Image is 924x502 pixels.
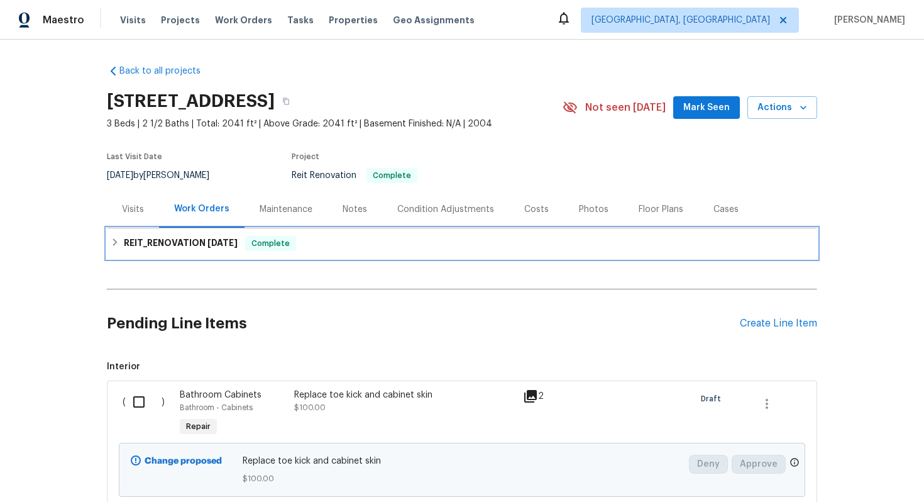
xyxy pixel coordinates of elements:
span: Draft [701,393,726,405]
span: 3 Beds | 2 1/2 Baths | Total: 2041 ft² | Above Grade: 2041 ft² | Basement Finished: N/A | 2004 [107,118,563,130]
h6: REIT_RENOVATION [124,236,238,251]
button: Mark Seen [673,96,740,120]
span: Projects [161,14,200,26]
span: Mark Seen [683,100,730,116]
span: Maestro [43,14,84,26]
a: Back to all projects [107,65,228,77]
span: Last Visit Date [107,153,162,160]
span: Properties [329,14,378,26]
span: [GEOGRAPHIC_DATA], [GEOGRAPHIC_DATA] [591,14,770,26]
b: Change proposed [145,457,222,466]
span: [PERSON_NAME] [829,14,905,26]
div: Costs [524,203,549,216]
div: 2 [523,389,573,404]
button: Approve [732,455,786,474]
div: Maintenance [260,203,312,216]
span: Work Orders [215,14,272,26]
span: Reit Renovation [292,171,417,180]
button: Actions [747,96,817,120]
div: Notes [343,203,367,216]
span: Geo Assignments [393,14,475,26]
span: Project [292,153,319,160]
span: Not seen [DATE] [585,101,666,114]
span: Interior [107,360,817,373]
div: Condition Adjustments [397,203,494,216]
div: Replace toe kick and cabinet skin [294,389,515,401]
div: by [PERSON_NAME] [107,168,224,183]
span: Complete [368,172,416,179]
span: [DATE] [107,171,133,180]
div: REIT_RENOVATION [DATE]Complete [107,228,817,259]
span: Only a market manager or an area construction manager can approve [789,457,800,471]
span: Actions [757,100,807,116]
div: Cases [713,203,739,216]
span: $100.00 [294,404,326,411]
div: ( ) [119,385,176,443]
div: Visits [122,203,144,216]
button: Deny [689,455,728,474]
span: Replace toe kick and cabinet skin [243,455,682,467]
div: Create Line Item [740,318,817,330]
span: Visits [120,14,146,26]
h2: Pending Line Items [107,294,740,353]
div: Photos [579,203,608,216]
h2: [STREET_ADDRESS] [107,95,275,108]
div: Floor Plans [639,203,683,216]
span: $100.00 [243,472,682,485]
span: Bathroom - Cabinets [180,404,253,411]
span: Tasks [287,16,314,25]
span: Repair [181,420,216,433]
span: [DATE] [207,238,238,247]
span: Bathroom Cabinets [180,391,261,399]
button: Copy Address [275,90,297,113]
span: Complete [246,237,295,250]
div: Work Orders [174,203,229,215]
